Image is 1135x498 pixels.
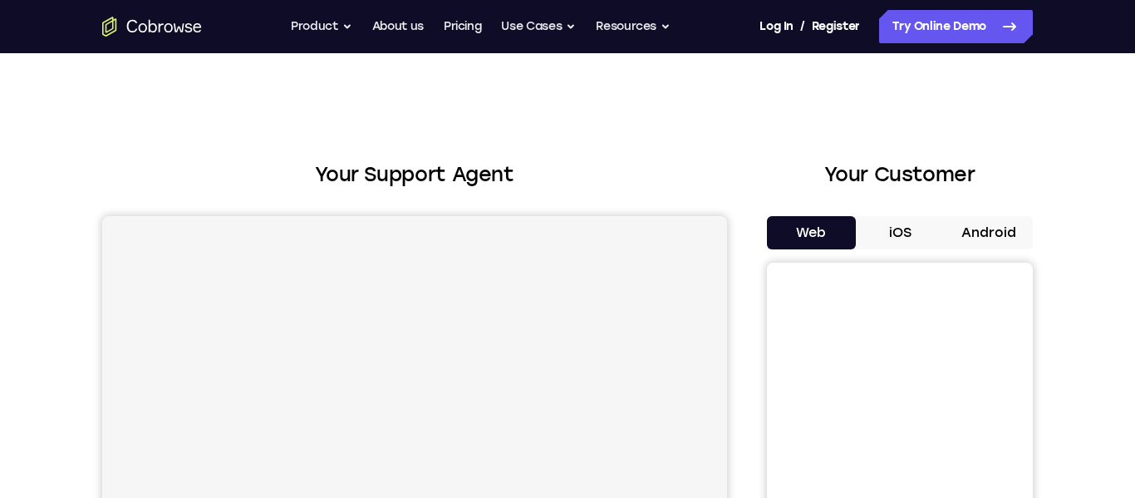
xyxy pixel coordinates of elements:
[759,10,793,43] a: Log In
[291,10,352,43] button: Product
[102,17,202,37] a: Go to the home page
[372,10,424,43] a: About us
[501,10,576,43] button: Use Cases
[944,216,1033,249] button: Android
[102,160,727,190] h2: Your Support Agent
[444,10,482,43] a: Pricing
[596,10,671,43] button: Resources
[767,216,856,249] button: Web
[856,216,945,249] button: iOS
[800,17,805,37] span: /
[767,160,1033,190] h2: Your Customer
[812,10,860,43] a: Register
[879,10,1033,43] a: Try Online Demo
